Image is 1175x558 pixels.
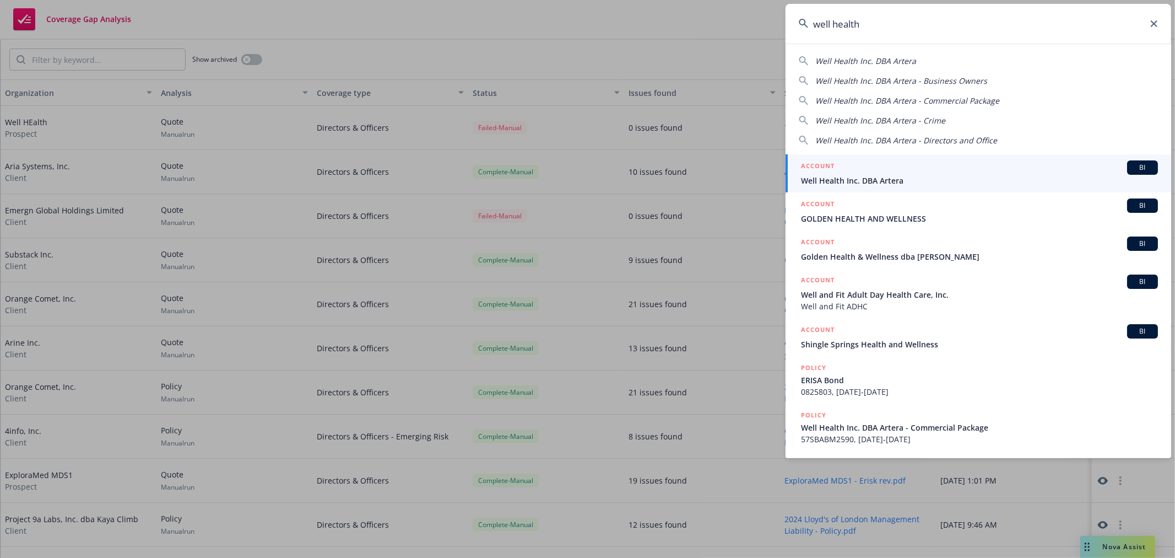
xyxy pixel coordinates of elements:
[815,115,945,126] span: Well Health Inc. DBA Artera - Crime
[1131,201,1154,211] span: BI
[786,154,1171,192] a: ACCOUNTBIWell Health Inc. DBA Artera
[801,374,1158,386] span: ERISA Bond
[801,275,835,288] h5: ACCOUNT
[801,175,1158,186] span: Well Health Inc. DBA Artera
[786,192,1171,230] a: ACCOUNTBIGOLDEN HEALTH AND WELLNESS
[801,362,826,373] h5: POLICY
[786,318,1171,356] a: ACCOUNTBIShingle Springs Health and Wellness
[786,451,1171,498] a: POLICY
[801,160,835,174] h5: ACCOUNT
[815,95,999,106] span: Well Health Inc. DBA Artera - Commercial Package
[786,230,1171,269] a: ACCOUNTBIGolden Health & Wellness dba [PERSON_NAME]
[815,56,916,66] span: Well Health Inc. DBA Artera
[786,404,1171,451] a: POLICYWell Health Inc. DBA Artera - Commercial Package57SBABM2590, [DATE]-[DATE]
[801,410,826,421] h5: POLICY
[786,4,1171,44] input: Search...
[1131,277,1154,287] span: BI
[801,237,835,250] h5: ACCOUNT
[1131,163,1154,173] span: BI
[815,135,997,146] span: Well Health Inc. DBA Artera - Directors and Office
[801,198,835,212] h5: ACCOUNT
[786,269,1171,318] a: ACCOUNTBIWell and Fit Adult Day Health Care, Inc.Well and Fit ADHC
[815,76,987,86] span: Well Health Inc. DBA Artera - Business Owners
[801,251,1158,262] span: Golden Health & Wellness dba [PERSON_NAME]
[801,433,1158,445] span: 57SBABM2590, [DATE]-[DATE]
[801,301,1158,312] span: Well and Fit ADHC
[1131,239,1154,249] span: BI
[801,457,826,468] h5: POLICY
[801,422,1158,433] span: Well Health Inc. DBA Artera - Commercial Package
[1131,326,1154,336] span: BI
[801,386,1158,398] span: 0825803, [DATE]-[DATE]
[801,213,1158,224] span: GOLDEN HEALTH AND WELLNESS
[801,324,835,337] h5: ACCOUNT
[801,339,1158,350] span: Shingle Springs Health and Wellness
[786,356,1171,404] a: POLICYERISA Bond0825803, [DATE]-[DATE]
[801,289,1158,301] span: Well and Fit Adult Day Health Care, Inc.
